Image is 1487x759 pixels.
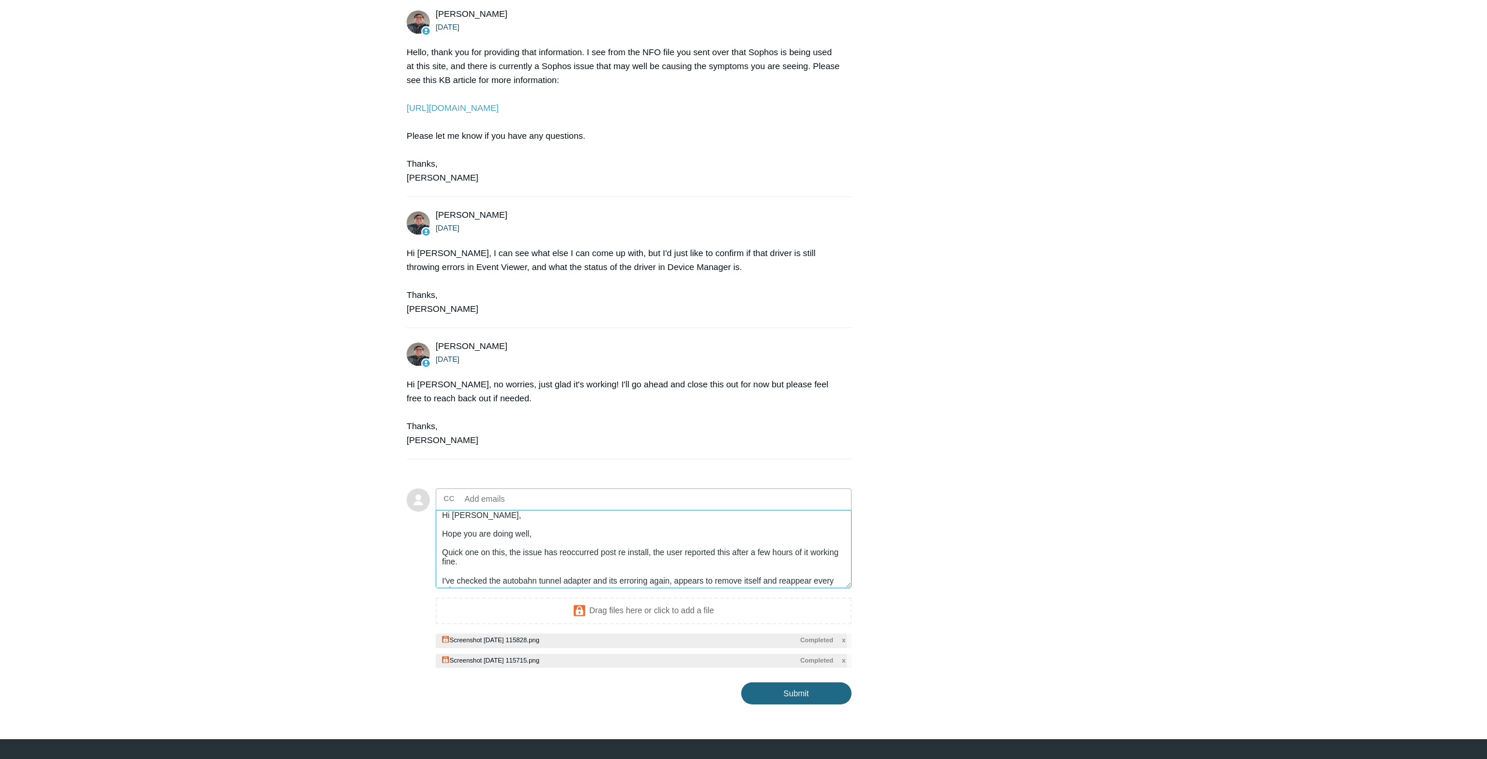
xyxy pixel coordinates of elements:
[436,224,459,232] time: 09/24/2025, 16:05
[436,23,459,31] time: 09/23/2025, 17:42
[407,103,498,113] a: [URL][DOMAIN_NAME]
[407,246,840,316] div: Hi [PERSON_NAME], I can see what else I can come up with, but I'd just like to confirm if that dr...
[407,377,840,447] div: Hi [PERSON_NAME], no worries, just glad it's working! I'll go ahead and close this out for now bu...
[842,656,845,666] span: x
[842,635,845,645] span: x
[436,341,507,351] span: Matt Robinson
[407,45,840,185] div: Hello, thank you for providing that information. I see from the NFO file you sent over that Sopho...
[436,210,507,220] span: Matt Robinson
[800,656,834,666] span: Completed
[800,635,834,645] span: Completed
[436,9,507,19] span: Matt Robinson
[436,355,459,364] time: 09/24/2025, 16:15
[436,510,852,588] textarea: Add your reply
[741,682,852,704] input: Submit
[460,490,585,508] input: Add emails
[444,490,455,508] label: CC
